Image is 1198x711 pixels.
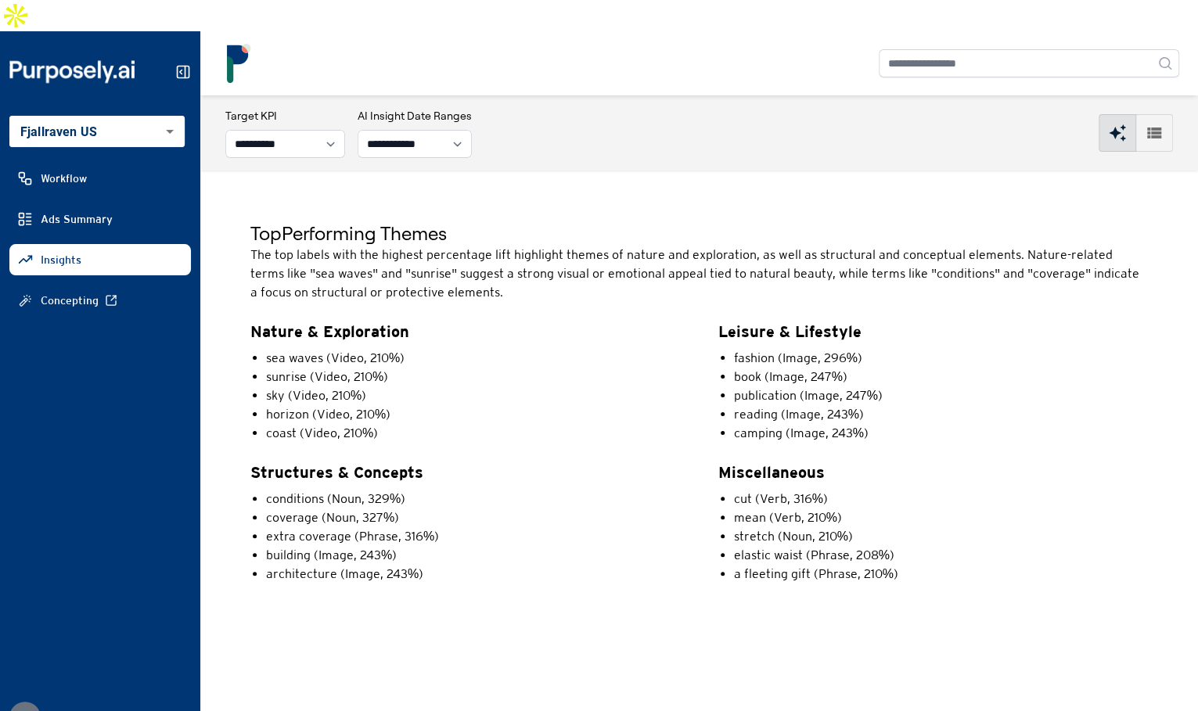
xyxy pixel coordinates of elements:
span: Ads Summary [41,211,113,227]
li: extra coverage (Phrase, 316%) [266,527,681,546]
li: sea waves (Video, 210%) [266,349,681,368]
strong: Leisure & Lifestyle [718,322,862,340]
span: Workflow [41,171,87,186]
strong: Structures & Concepts [250,463,423,481]
div: Fjallraven US [9,116,185,147]
a: Insights [9,244,191,275]
li: camping (Image, 243%) [734,424,1149,443]
a: Ads Summary [9,203,191,235]
strong: Miscellaneous [718,463,825,481]
h3: AI Insight Date Ranges [358,108,472,124]
li: coverage (Noun, 327%) [266,508,681,527]
li: sky (Video, 210%) [266,386,681,405]
li: book (Image, 247%) [734,368,1149,386]
li: stretch (Noun, 210%) [734,527,1149,546]
a: Concepting [9,285,191,316]
li: conditions (Noun, 329%) [266,490,681,508]
li: horizon (Video, 210%) [266,405,681,424]
p: The top labels with the highest percentage lift highlight themes of nature and exploration, as we... [250,246,1148,302]
h5: Top Performing Themes [250,221,1148,246]
img: logo [219,44,258,83]
li: publication (Image, 247%) [734,386,1149,405]
h3: Target KPI [225,108,345,124]
li: elastic waist (Phrase, 208%) [734,546,1149,565]
li: a fleeting gift (Phrase, 210%) [734,565,1149,584]
li: coast (Video, 210%) [266,424,681,443]
li: building (Image, 243%) [266,546,681,565]
li: mean (Verb, 210%) [734,508,1149,527]
li: cut (Verb, 316%) [734,490,1149,508]
li: reading (Image, 243%) [734,405,1149,424]
a: Workflow [9,163,191,194]
li: fashion (Image, 296%) [734,349,1149,368]
li: sunrise (Video, 210%) [266,368,681,386]
span: Concepting [41,293,99,308]
span: Insights [41,252,81,268]
strong: Nature & Exploration [250,322,409,340]
li: architecture (Image, 243%) [266,565,681,584]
